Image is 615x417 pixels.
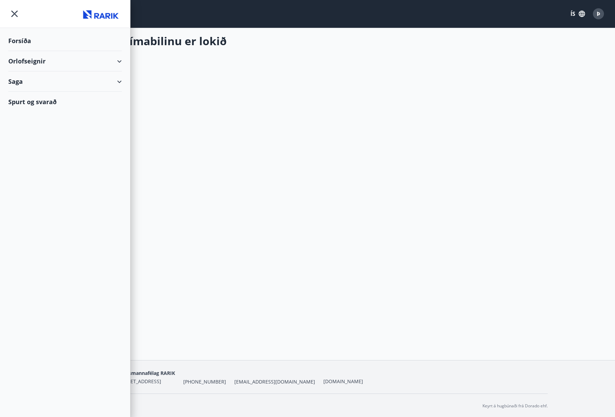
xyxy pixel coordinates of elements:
[567,8,589,20] button: ÍS
[8,92,122,112] div: Spurt og svarað
[67,33,548,49] h2: Umsóknartímabilinu er lokið
[117,378,161,385] span: [STREET_ADDRESS]
[590,6,607,22] button: Þ
[323,378,363,385] a: [DOMAIN_NAME]
[8,51,122,71] div: Orlofseignir
[482,403,548,409] p: Keyrt á hugbúnaði frá Dorado ehf.
[8,71,122,92] div: Saga
[8,31,122,51] div: Forsíða
[597,10,600,18] span: Þ
[8,8,21,20] button: menu
[117,370,175,376] span: Starfsmannafélag RARIK
[80,8,122,21] img: union_logo
[234,378,315,385] span: [EMAIL_ADDRESS][DOMAIN_NAME]
[183,378,226,385] span: [PHONE_NUMBER]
